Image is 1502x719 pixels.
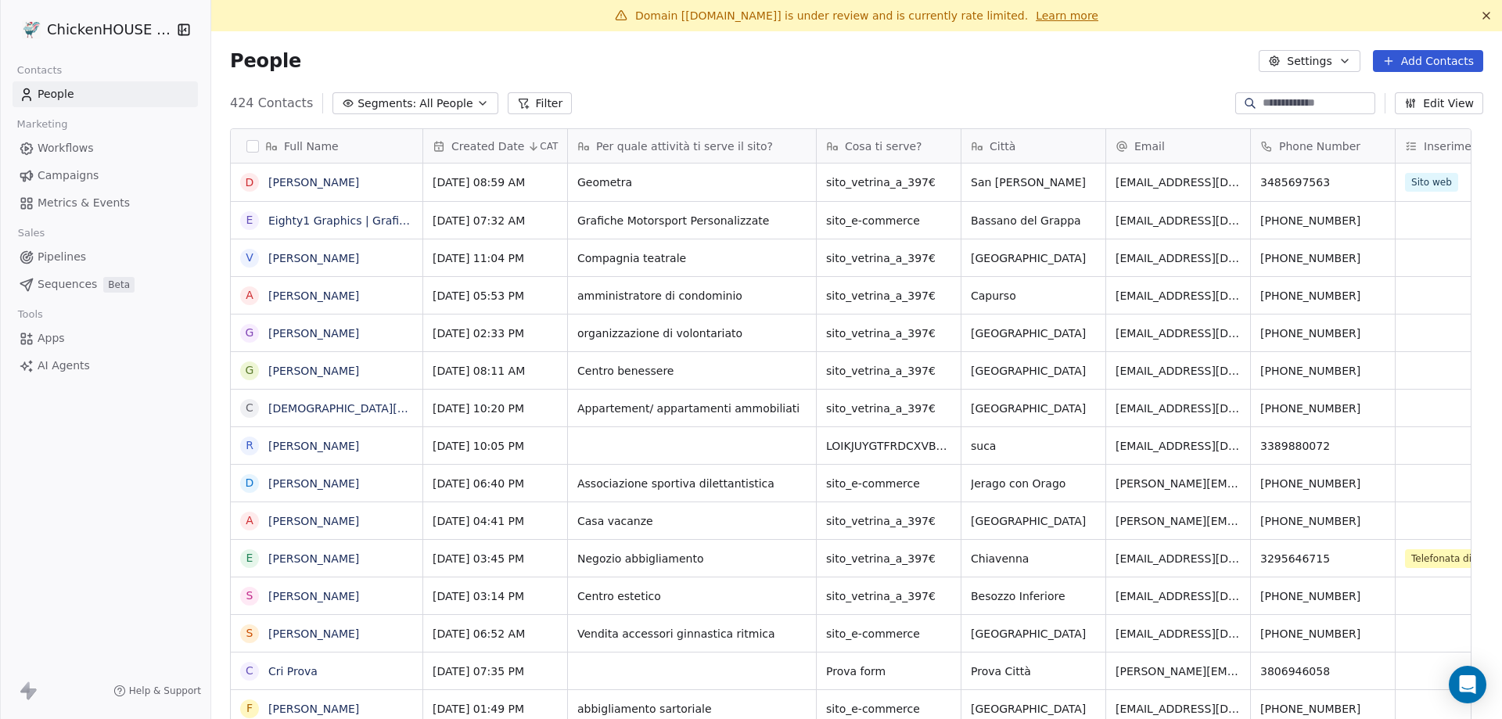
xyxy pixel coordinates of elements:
[38,276,97,293] span: Sequences
[13,244,198,270] a: Pipelines
[268,515,359,527] a: [PERSON_NAME]
[13,271,198,297] a: SequencesBeta
[971,213,1096,228] span: Bassano del Grappa
[971,551,1096,566] span: Chiavenna
[13,353,198,379] a: AI Agents
[961,129,1105,163] div: Città
[433,513,558,529] span: [DATE] 04:41 PM
[971,626,1096,642] span: [GEOGRAPHIC_DATA]
[1259,50,1360,72] button: Settings
[433,250,558,266] span: [DATE] 11:04 PM
[1260,588,1385,604] span: [PHONE_NUMBER]
[577,626,807,642] span: Vendita accessori ginnastica ritmica
[1260,325,1385,341] span: [PHONE_NUMBER]
[971,513,1096,529] span: [GEOGRAPHIC_DATA]
[971,401,1096,416] span: [GEOGRAPHIC_DATA]
[11,303,49,326] span: Tools
[1260,701,1385,717] span: [PHONE_NUMBER]
[268,289,359,302] a: [PERSON_NAME]
[826,363,951,379] span: sito_vetrina_a_397€
[568,129,816,163] div: Per quale attività ti serve il sito?
[268,703,359,715] a: [PERSON_NAME]
[826,626,951,642] span: sito_e-commerce
[1134,138,1165,154] span: Email
[1449,666,1486,703] div: Open Intercom Messenger
[246,362,254,379] div: G
[268,665,318,678] a: Cri Prova
[38,86,74,102] span: People
[433,401,558,416] span: [DATE] 10:20 PM
[358,95,416,112] span: Segments:
[826,513,951,529] span: sito_vetrina_a_397€
[971,663,1096,679] span: Prova Città
[1260,250,1385,266] span: [PHONE_NUMBER]
[230,94,313,113] span: 424 Contacts
[10,59,69,82] span: Contacts
[268,552,359,565] a: [PERSON_NAME]
[246,512,253,529] div: A
[246,625,253,642] div: S
[1395,92,1483,114] button: Edit View
[268,176,359,189] a: [PERSON_NAME]
[1260,663,1385,679] span: 3806946058
[246,287,253,304] div: A
[577,551,807,566] span: Negozio abbigliamento
[246,400,253,416] div: C
[246,325,254,341] div: G
[433,363,558,379] span: [DATE] 08:11 AM
[826,588,951,604] span: sito_vetrina_a_397€
[971,588,1096,604] span: Besozzo Inferiore
[577,401,807,416] span: Appartement/ appartamenti ammobiliati
[1116,250,1241,266] span: [EMAIL_ADDRESS][DOMAIN_NAME]
[13,81,198,107] a: People
[971,325,1096,341] span: [GEOGRAPHIC_DATA]
[11,221,52,245] span: Sales
[419,95,473,112] span: All People
[433,438,558,454] span: [DATE] 10:05 PM
[22,20,41,39] img: 4.jpg
[231,129,422,163] div: Full Name
[577,174,807,190] span: Geometra
[971,438,1096,454] span: suca
[826,174,951,190] span: sito_vetrina_a_397€
[1251,129,1395,163] div: Phone Number
[38,140,94,156] span: Workflows
[19,16,167,43] button: ChickenHOUSE sas
[13,135,198,161] a: Workflows
[268,214,532,227] a: Eighty1 Graphics | Grafiche Moto Personalizzate
[38,195,130,211] span: Metrics & Events
[433,174,558,190] span: [DATE] 08:59 AM
[433,476,558,491] span: [DATE] 06:40 PM
[1260,213,1385,228] span: [PHONE_NUMBER]
[1116,174,1241,190] span: [EMAIL_ADDRESS][DOMAIN_NAME]
[826,476,951,491] span: sito_e-commerce
[433,213,558,228] span: [DATE] 07:32 AM
[1279,138,1360,154] span: Phone Number
[246,250,253,266] div: V
[826,663,951,679] span: Prova form
[268,477,359,490] a: [PERSON_NAME]
[268,590,359,602] a: [PERSON_NAME]
[1116,513,1241,529] span: [PERSON_NAME][EMAIL_ADDRESS][DOMAIN_NAME]
[508,92,573,114] button: Filter
[1036,8,1098,23] a: Learn more
[246,588,253,604] div: S
[1405,549,1500,568] span: Telefonata diretta
[10,113,74,136] span: Marketing
[1260,288,1385,304] span: [PHONE_NUMBER]
[423,129,567,163] div: Created DateCAT
[971,288,1096,304] span: Capurso
[826,401,951,416] span: sito_vetrina_a_397€
[1260,174,1385,190] span: 3485697563
[1260,438,1385,454] span: 3389880072
[433,701,558,717] span: [DATE] 01:49 PM
[246,475,254,491] div: D
[268,440,359,452] a: [PERSON_NAME]
[246,700,253,717] div: F
[268,402,483,415] a: [DEMOGRAPHIC_DATA][PERSON_NAME]
[1116,551,1241,566] span: [EMAIL_ADDRESS][DOMAIN_NAME]
[47,20,172,40] span: ChickenHOUSE sas
[1116,325,1241,341] span: [EMAIL_ADDRESS][DOMAIN_NAME]
[971,476,1096,491] span: Jerago con Orago
[268,327,359,340] a: [PERSON_NAME]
